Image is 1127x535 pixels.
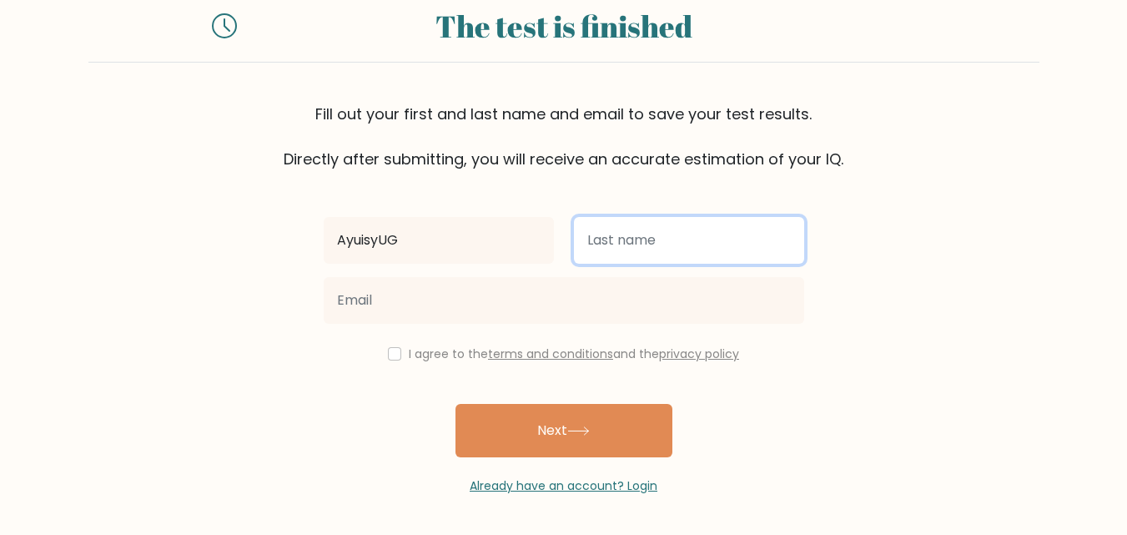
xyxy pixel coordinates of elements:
[88,103,1039,170] div: Fill out your first and last name and email to save your test results. Directly after submitting,...
[574,217,804,264] input: Last name
[324,217,554,264] input: First name
[257,3,871,48] div: The test is finished
[455,404,672,457] button: Next
[324,277,804,324] input: Email
[409,346,739,362] label: I agree to the and the
[470,477,657,494] a: Already have an account? Login
[659,346,739,362] a: privacy policy
[488,346,613,362] a: terms and conditions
